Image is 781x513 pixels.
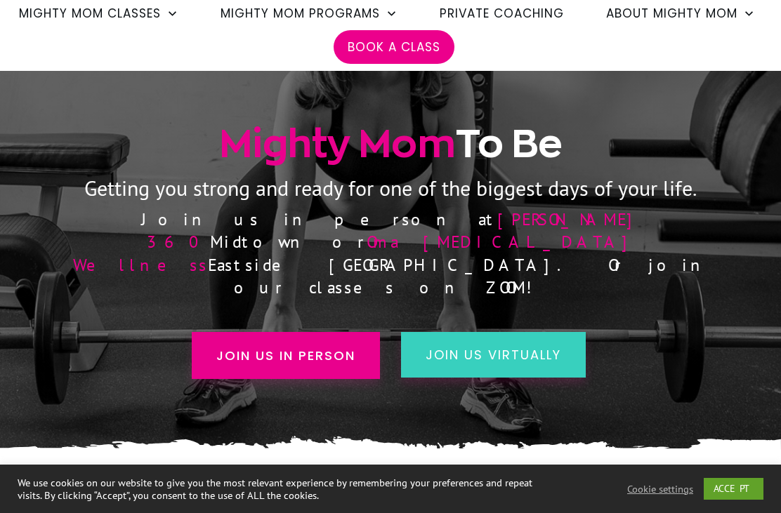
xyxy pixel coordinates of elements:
span: [PERSON_NAME] 360 [147,208,641,253]
span: Mighty Mom Programs [221,1,380,25]
a: Mighty Mom Classes [19,1,178,25]
span: join us virtually [426,346,561,364]
a: join us virtually [401,332,586,378]
a: Book a Class [348,35,440,59]
a: Join us in person [192,332,380,379]
a: ACCEPT [704,478,763,500]
span: Oma [MEDICAL_DATA] Wellness [73,231,635,275]
span: About Mighty Mom [606,1,737,25]
a: Private Coaching [440,1,564,25]
span: Mighty Mom Classes [19,1,161,25]
span: Mighty Mom [219,122,456,164]
a: Mighty Mom Programs [221,1,398,25]
a: Cookie settings [627,483,693,495]
p: Getting you strong and ready for one of the biggest days of your life. [15,170,766,207]
h1: To Be [15,119,766,169]
span: Join us in person [216,346,355,365]
a: About Mighty Mom [606,1,755,25]
p: Join us in person at Midtown or Eastside [GEOGRAPHIC_DATA]. Or join our classes on ZOOM! [70,208,712,300]
div: We use cookies on our website to give you the most relevant experience by remembering your prefer... [18,477,539,502]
